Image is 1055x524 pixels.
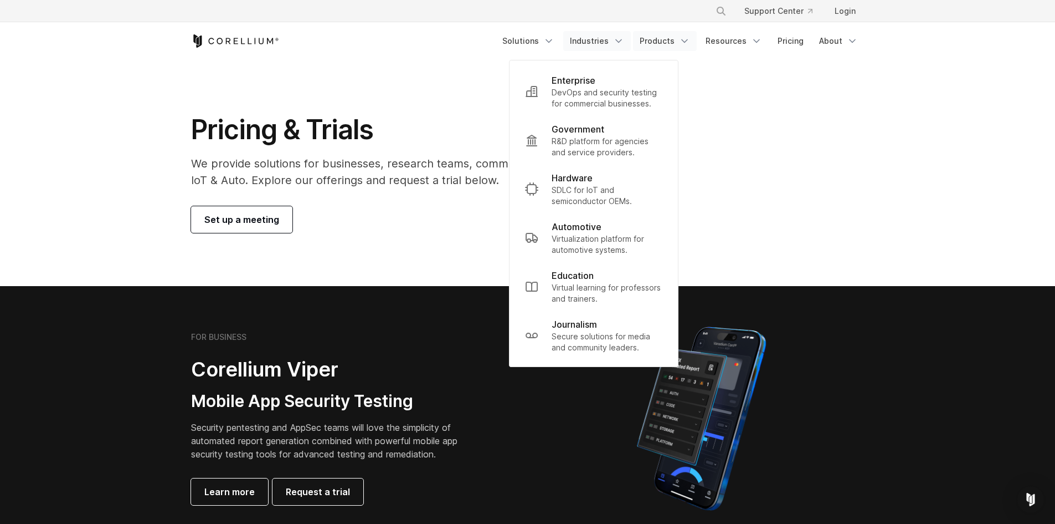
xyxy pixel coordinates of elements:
[552,87,662,109] p: DevOps and security testing for commercial businesses.
[552,74,595,87] p: Enterprise
[191,479,268,505] a: Learn more
[272,479,363,505] a: Request a trial
[516,213,671,262] a: Automotive Virtualization platform for automotive systems.
[735,1,821,21] a: Support Center
[516,311,671,360] a: Journalism Secure solutions for media and community leaders.
[516,165,671,213] a: Hardware SDLC for IoT and semiconductor OEMs.
[191,206,292,233] a: Set up a meeting
[552,185,662,207] p: SDLC for IoT and semiconductor OEMs.
[191,113,632,146] h1: Pricing & Trials
[699,31,769,51] a: Resources
[552,233,662,256] p: Virtualization platform for automotive systems.
[286,485,350,498] span: Request a trial
[552,220,601,233] p: Automotive
[826,1,864,21] a: Login
[552,318,597,331] p: Journalism
[191,357,475,382] h2: Corellium Viper
[633,31,697,51] a: Products
[711,1,731,21] button: Search
[191,34,279,48] a: Corellium Home
[516,116,671,165] a: Government R&D platform for agencies and service providers.
[812,31,864,51] a: About
[702,1,864,21] div: Navigation Menu
[771,31,810,51] a: Pricing
[191,391,475,412] h3: Mobile App Security Testing
[618,322,785,516] img: Corellium MATRIX automated report on iPhone showing app vulnerability test results across securit...
[516,67,671,116] a: Enterprise DevOps and security testing for commercial businesses.
[204,485,255,498] span: Learn more
[496,31,561,51] a: Solutions
[496,31,864,51] div: Navigation Menu
[204,213,279,226] span: Set up a meeting
[552,123,604,136] p: Government
[191,332,246,342] h6: FOR BUSINESS
[516,262,671,311] a: Education Virtual learning for professors and trainers.
[1017,486,1044,513] div: Open Intercom Messenger
[191,155,632,189] p: We provide solutions for businesses, research teams, community individuals, and IoT & Auto. Explo...
[552,331,662,353] p: Secure solutions for media and community leaders.
[552,282,662,304] p: Virtual learning for professors and trainers.
[552,136,662,158] p: R&D platform for agencies and service providers.
[191,421,475,461] p: Security pentesting and AppSec teams will love the simplicity of automated report generation comb...
[552,269,594,282] p: Education
[552,171,593,185] p: Hardware
[563,31,631,51] a: Industries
